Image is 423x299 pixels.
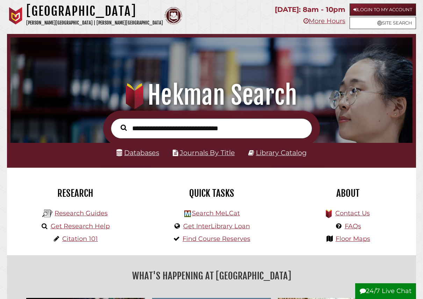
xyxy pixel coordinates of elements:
[335,209,370,217] a: Contact Us
[12,187,138,199] h2: Research
[121,124,127,131] i: Search
[165,7,182,25] img: Calvin Theological Seminary
[117,123,130,133] button: Search
[184,210,191,217] img: Hekman Library Logo
[42,208,53,219] img: Hekman Library Logo
[12,268,411,284] h2: What's Happening at [GEOGRAPHIC_DATA]
[345,222,361,230] a: FAQs
[275,4,345,16] p: [DATE]: 8am - 10pm
[180,148,235,157] a: Journals By Title
[55,209,108,217] a: Research Guides
[62,235,98,243] a: Citation 101
[256,148,307,157] a: Library Catalog
[350,4,416,16] a: Login to My Account
[336,235,370,243] a: Floor Maps
[149,187,274,199] h2: Quick Tasks
[26,4,163,19] h1: [GEOGRAPHIC_DATA]
[192,209,240,217] a: Search MeLCat
[183,222,250,230] a: Get InterLibrary Loan
[350,17,416,29] a: Site Search
[116,148,159,157] a: Databases
[285,187,411,199] h2: About
[303,17,345,25] a: More Hours
[17,80,406,111] h1: Hekman Search
[26,19,163,27] p: [PERSON_NAME][GEOGRAPHIC_DATA] | [PERSON_NAME][GEOGRAPHIC_DATA]
[51,222,110,230] a: Get Research Help
[182,235,250,243] a: Find Course Reserves
[7,7,24,25] img: Calvin University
